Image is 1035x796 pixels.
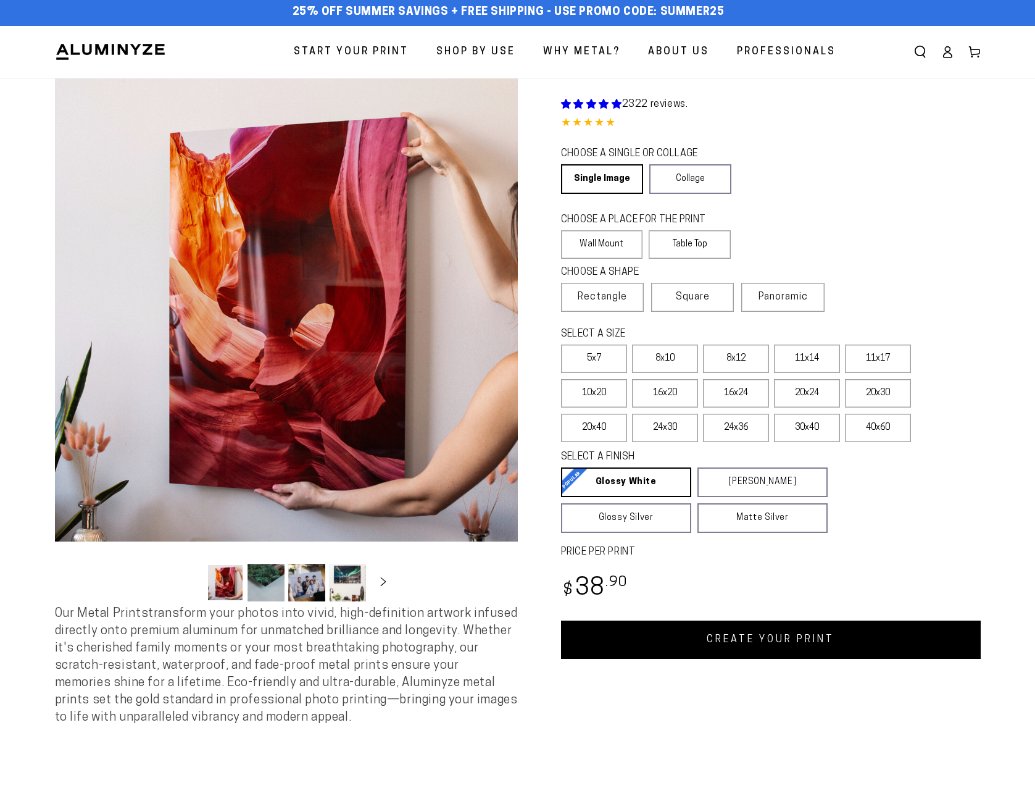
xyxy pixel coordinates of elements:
[649,164,731,194] a: Collage
[563,582,573,599] span: $
[561,147,720,161] legend: CHOOSE A SINGLE OR COLLAGE
[561,230,643,259] label: Wall Mount
[703,379,769,408] label: 16x24
[676,290,710,304] span: Square
[294,43,409,61] span: Start Your Print
[561,213,720,227] legend: CHOOSE A PLACE FOR THE PRINT
[288,564,325,601] button: Load image 3 in gallery view
[436,43,515,61] span: Shop By Use
[561,621,981,659] a: CREATE YOUR PRINT
[370,569,397,596] button: Slide right
[543,43,620,61] span: Why Metal?
[703,345,769,373] label: 8x12
[774,345,840,373] label: 11x14
[639,36,718,69] a: About Us
[737,43,836,61] span: Professionals
[55,608,518,724] span: Our Metal Prints transform your photos into vivid, high-definition artwork infused directly onto ...
[561,379,627,408] label: 10x20
[561,115,981,133] div: 4.85 out of 5.0 stars
[703,414,769,442] label: 24x36
[561,266,721,280] legend: CHOOSE A SHAPE
[774,379,840,408] label: 20x24
[649,230,731,259] label: Table Top
[605,576,628,590] sup: .90
[845,414,911,442] label: 40x60
[697,467,828,497] a: [PERSON_NAME]
[907,38,934,65] summary: Search our site
[207,564,244,601] button: Load image 1 in gallery view
[534,36,630,69] a: Why Metal?
[845,345,911,373] label: 11x17
[648,43,709,61] span: About Us
[632,345,698,373] label: 8x10
[632,414,698,442] label: 24x30
[561,467,691,497] a: Glossy White
[561,503,691,533] a: Glossy Silver
[427,36,525,69] a: Shop By Use
[293,6,725,19] span: 25% off Summer Savings + Free Shipping - Use Promo Code: SUMMER25
[759,292,808,302] span: Panoramic
[578,290,627,304] span: Rectangle
[329,564,366,601] button: Load image 4 in gallery view
[55,43,166,61] img: Aluminyze
[285,36,418,69] a: Start Your Print
[728,36,845,69] a: Professionals
[632,379,698,408] label: 16x20
[247,564,285,601] button: Load image 2 in gallery view
[561,545,981,559] label: PRICE PER PRINT
[176,569,203,596] button: Slide left
[55,78,518,605] media-gallery: Gallery Viewer
[845,379,911,408] label: 20x30
[697,503,828,533] a: Matte Silver
[561,345,627,373] label: 5x7
[774,414,840,442] label: 30x40
[561,164,643,194] a: Single Image
[561,414,627,442] label: 20x40
[561,577,628,601] bdi: 38
[561,327,808,341] legend: SELECT A SIZE
[561,450,798,464] legend: SELECT A FINISH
